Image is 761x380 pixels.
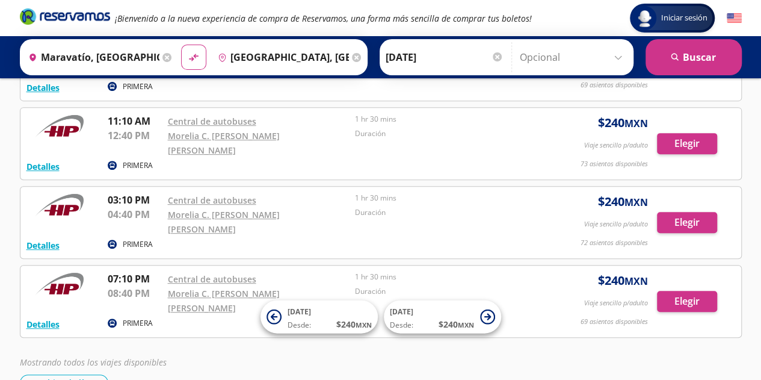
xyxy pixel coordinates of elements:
small: MXN [458,320,474,329]
input: Opcional [520,42,627,72]
span: [DATE] [390,307,413,317]
button: Detalles [26,160,60,173]
p: 03:10 PM [108,193,162,207]
p: Duración [355,207,537,218]
p: 72 asientos disponibles [581,238,648,248]
img: RESERVAMOS [26,272,93,296]
button: Detalles [26,239,60,252]
p: 07:10 PM [108,272,162,286]
a: Central de autobuses [168,116,256,127]
a: Central de autobuses [168,195,256,206]
input: Buscar Destino [213,42,349,72]
p: Viaje sencillo p/adulto [584,219,648,229]
p: Viaje sencillo p/adulto [584,298,648,308]
span: Desde: [390,320,413,331]
button: Elegir [657,291,717,312]
button: [DATE]Desde:$240MXN [384,301,501,334]
span: $ 240 [336,318,372,331]
p: PRIMERA [123,160,153,171]
input: Buscar Origen [23,42,159,72]
button: Buscar [645,39,742,75]
p: 69 asientos disponibles [581,80,648,90]
a: Morelia C. [PERSON_NAME] [PERSON_NAME] [168,209,280,235]
a: Morelia C. [PERSON_NAME] [PERSON_NAME] [168,288,280,314]
p: Viaje sencillo p/adulto [584,140,648,151]
p: PRIMERA [123,239,153,250]
span: Iniciar sesión [656,12,712,24]
i: Brand Logo [20,7,110,25]
em: ¡Bienvenido a la nueva experiencia de compra de Reservamos, una forma más sencilla de comprar tus... [115,13,532,24]
img: RESERVAMOS [26,114,93,138]
p: 12:40 PM [108,128,162,143]
p: PRIMERA [123,81,153,92]
p: 69 asientos disponibles [581,317,648,327]
input: Elegir Fecha [386,42,504,72]
p: 1 hr 30 mins [355,114,537,125]
small: MXN [624,196,648,209]
span: $ 240 [598,193,648,211]
span: [DATE] [288,307,311,317]
p: Duración [355,128,537,139]
button: English [727,11,742,26]
span: $ 240 [439,318,474,331]
span: Desde: [288,320,311,331]
p: 1 hr 30 mins [355,193,537,204]
small: MXN [356,320,372,329]
button: Elegir [657,133,717,154]
span: $ 240 [598,272,648,290]
small: MXN [624,275,648,288]
img: RESERVAMOS [26,193,93,217]
small: MXN [624,117,648,130]
a: Central de autobuses [168,273,256,285]
p: 11:10 AM [108,114,162,128]
button: Elegir [657,212,717,233]
p: 1 hr 30 mins [355,272,537,282]
em: Mostrando todos los viajes disponibles [20,357,167,368]
button: Detalles [26,81,60,94]
p: 04:40 PM [108,207,162,222]
p: 73 asientos disponibles [581,159,648,169]
span: $ 240 [598,114,648,132]
p: Duración [355,286,537,297]
a: Morelia C. [PERSON_NAME] [PERSON_NAME] [168,130,280,156]
button: [DATE]Desde:$240MXN [260,301,378,334]
button: Detalles [26,318,60,331]
a: Brand Logo [20,7,110,29]
p: PRIMERA [123,318,153,329]
p: 08:40 PM [108,286,162,301]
